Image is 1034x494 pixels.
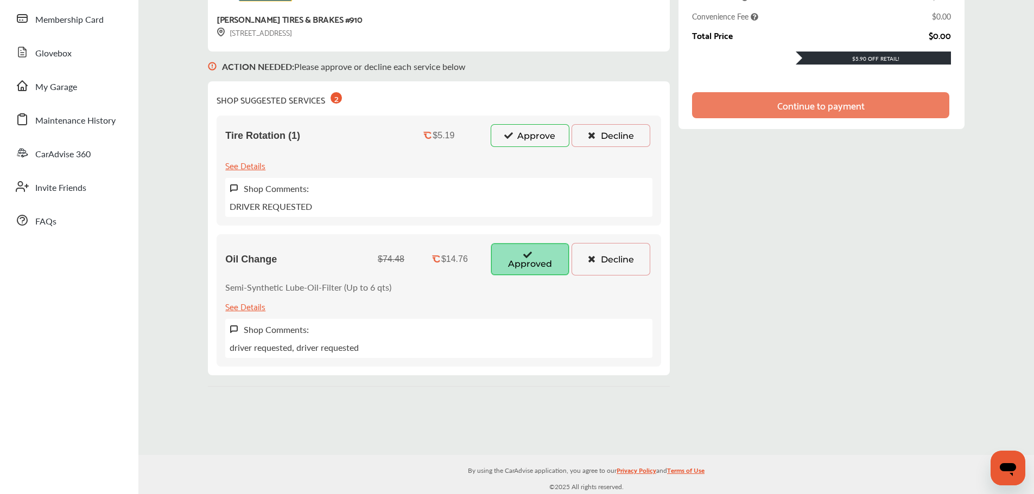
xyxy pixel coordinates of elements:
p: Please approve or decline each service below [222,60,466,73]
b: ACTION NEEDED : [222,60,294,73]
p: driver requested, driver requested [230,341,359,354]
a: FAQs [10,206,128,234]
div: $14.76 [441,254,468,264]
div: $0.00 [929,30,951,40]
div: 2 [331,92,342,104]
div: Total Price [692,30,733,40]
p: DRIVER REQUESTED [230,200,312,213]
a: Terms of Use [667,464,705,481]
iframe: Button to launch messaging window [991,451,1025,485]
a: CarAdvise 360 [10,139,128,167]
span: Invite Friends [35,181,86,195]
a: Membership Card [10,4,128,33]
div: See Details [225,158,265,172]
div: $5.90 Off Retail! [796,55,951,62]
a: Invite Friends [10,172,128,201]
label: Shop Comments: [244,323,309,336]
div: $0.00 [932,11,951,22]
a: Privacy Policy [617,464,656,481]
div: © 2025 All rights reserved. [138,455,1034,494]
p: Semi-Synthetic Lube-Oil-Filter (Up to 6 qts) [225,281,391,293]
div: Continue to payment [777,100,865,111]
button: Approved [491,243,569,275]
label: Shop Comments: [244,182,309,195]
span: Convenience Fee [692,11,758,22]
span: Membership Card [35,13,104,27]
div: $74.48 [378,254,404,264]
span: Tire Rotation (1) [225,130,300,142]
img: svg+xml;base64,PHN2ZyB3aWR0aD0iMTYiIGhlaWdodD0iMTciIHZpZXdCb3g9IjAgMCAxNiAxNyIgZmlsbD0ibm9uZSIgeG... [208,52,217,81]
div: $5.19 [433,131,454,140]
span: FAQs [35,215,56,229]
span: Glovebox [35,47,72,61]
p: By using the CarAdvise application, you agree to our and [138,464,1034,476]
button: Approve [491,124,569,147]
div: SHOP SUGGESTED SERVICES [217,90,342,107]
a: Glovebox [10,38,128,66]
span: My Garage [35,80,77,94]
img: svg+xml;base64,PHN2ZyB3aWR0aD0iMTYiIGhlaWdodD0iMTciIHZpZXdCb3g9IjAgMCAxNiAxNyIgZmlsbD0ibm9uZSIgeG... [230,184,238,193]
button: Decline [572,243,650,275]
div: See Details [225,299,265,313]
a: My Garage [10,72,128,100]
a: Maintenance History [10,105,128,133]
div: [STREET_ADDRESS] [217,26,292,39]
span: Maintenance History [35,114,116,128]
span: CarAdvise 360 [35,147,91,162]
img: svg+xml;base64,PHN2ZyB3aWR0aD0iMTYiIGhlaWdodD0iMTciIHZpZXdCb3g9IjAgMCAxNiAxNyIgZmlsbD0ibm9uZSIgeG... [217,28,225,37]
button: Decline [572,124,650,147]
div: [PERSON_NAME] TIRES & BRAKES #910 [217,11,362,26]
img: svg+xml;base64,PHN2ZyB3aWR0aD0iMTYiIGhlaWdodD0iMTciIHZpZXdCb3g9IjAgMCAxNiAxNyIgZmlsbD0ibm9uZSIgeG... [230,325,238,334]
span: Oil Change [225,254,277,265]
